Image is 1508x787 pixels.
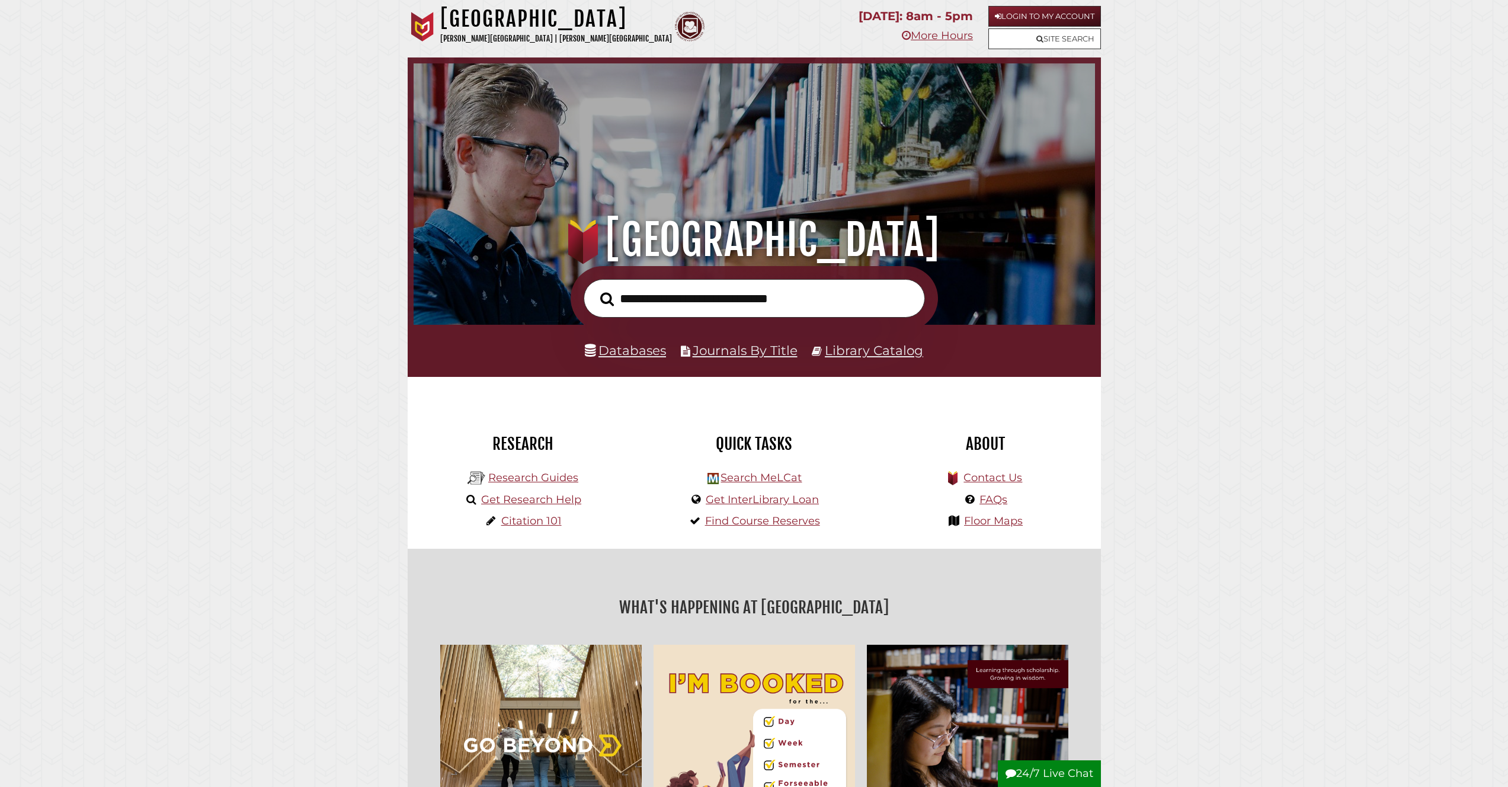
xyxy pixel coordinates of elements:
a: Floor Maps [964,514,1023,527]
a: FAQs [979,493,1007,506]
a: Research Guides [488,471,578,484]
a: Login to My Account [988,6,1101,27]
a: More Hours [902,29,973,42]
img: Calvin University [408,12,437,41]
a: Search MeLCat [721,471,802,484]
h2: Quick Tasks [648,434,861,454]
h2: What's Happening at [GEOGRAPHIC_DATA] [417,594,1092,621]
a: Find Course Reserves [705,514,820,527]
img: Hekman Library Logo [468,469,485,487]
a: Library Catalog [825,343,923,358]
a: Get Research Help [481,493,581,506]
p: [DATE]: 8am - 5pm [859,6,973,27]
img: Calvin Theological Seminary [675,12,705,41]
a: Contact Us [963,471,1022,484]
a: Journals By Title [693,343,798,358]
h2: Research [417,434,630,454]
h2: About [879,434,1092,454]
i: Search [600,292,614,306]
p: [PERSON_NAME][GEOGRAPHIC_DATA] | [PERSON_NAME][GEOGRAPHIC_DATA] [440,32,672,46]
img: Hekman Library Logo [707,473,719,484]
a: Databases [585,343,666,358]
a: Citation 101 [501,514,562,527]
h1: [GEOGRAPHIC_DATA] [436,214,1072,266]
a: Site Search [988,28,1101,49]
button: Search [594,289,620,310]
h1: [GEOGRAPHIC_DATA] [440,6,672,32]
a: Get InterLibrary Loan [706,493,819,506]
